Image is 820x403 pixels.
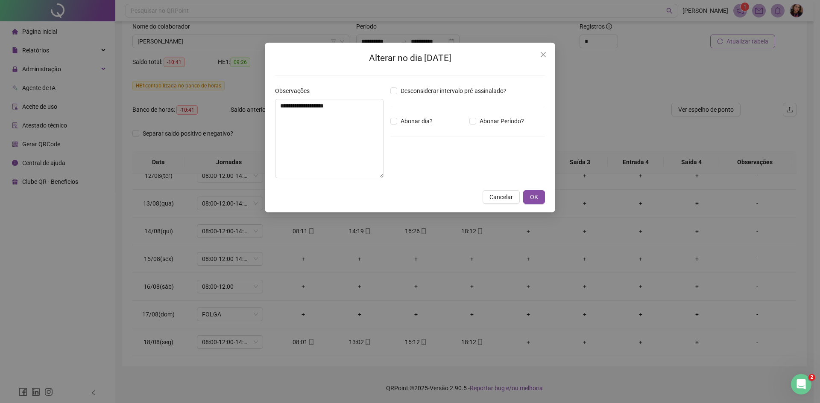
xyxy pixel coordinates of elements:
span: 2 [808,374,815,381]
iframe: Intercom live chat [791,374,811,394]
button: Close [536,48,550,61]
h2: Alterar no dia [DATE] [275,51,545,65]
span: Abonar Período? [476,116,527,126]
label: Observações [275,86,315,96]
span: Desconsiderar intervalo pré-assinalado? [397,86,510,96]
span: OK [530,192,538,202]
button: OK [523,190,545,204]
span: Abonar dia? [397,116,436,126]
span: Cancelar [489,192,513,202]
span: close [540,51,547,58]
button: Cancelar [483,190,520,204]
